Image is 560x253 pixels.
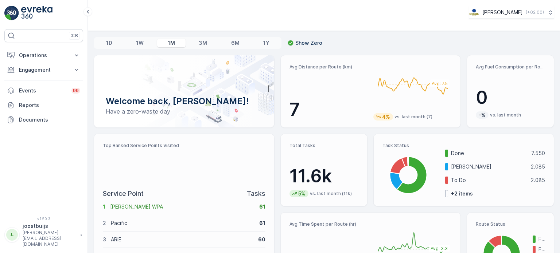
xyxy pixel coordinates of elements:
p: Welcome back, [PERSON_NAME]! [106,95,262,107]
p: 6M [231,39,240,47]
button: JJjoostbuijs[PERSON_NAME][EMAIL_ADDRESS][DOMAIN_NAME] [4,222,83,247]
p: vs. last month (11k) [310,191,352,197]
p: 1D [106,39,112,47]
p: 2.085 [531,163,545,170]
img: logo_light-DOdMpM7g.png [21,6,52,20]
button: Engagement [4,63,83,77]
p: Task Status [382,143,545,149]
p: 3 [103,236,106,243]
p: [PERSON_NAME][EMAIL_ADDRESS][DOMAIN_NAME] [23,230,77,247]
p: 1 [103,203,105,210]
p: 1Y [263,39,269,47]
p: Reports [19,102,80,109]
button: [PERSON_NAME](+02:00) [469,6,554,19]
p: ARIE [111,236,253,243]
p: 7 [289,99,368,120]
p: To Do [451,177,526,184]
p: Operations [19,52,69,59]
p: Route Status [476,221,545,227]
p: Finished [538,236,545,243]
p: [PERSON_NAME] WPA [110,203,254,210]
img: basis-logo_rgb2x.png [469,8,479,16]
a: Documents [4,112,83,127]
p: Documents [19,116,80,123]
p: 11.6k [289,165,359,187]
p: Pacific [111,220,254,227]
p: Tasks [247,189,265,199]
p: Engagement [19,66,69,74]
p: 5% [297,190,306,197]
p: 7.550 [531,150,545,157]
p: -% [478,111,486,119]
p: Avg Fuel Consumption per Route (lt) [476,64,545,70]
p: ( +02:00 ) [526,9,544,15]
p: 1M [168,39,175,47]
p: 99 [73,88,79,94]
p: 4% [381,113,391,120]
p: Show Zero [295,39,322,47]
p: 1W [136,39,144,47]
p: 0 [476,87,545,108]
p: Expired [538,246,545,253]
p: Total Tasks [289,143,359,149]
p: Service Point [103,189,144,199]
p: 60 [258,236,265,243]
img: logo [4,6,19,20]
p: Top Ranked Service Points Visited [103,143,265,149]
p: 61 [259,220,265,227]
p: vs. last month (7) [394,114,432,120]
p: [PERSON_NAME] [451,163,526,170]
p: Done [451,150,526,157]
p: vs. last month [490,112,521,118]
p: Events [19,87,67,94]
a: Reports [4,98,83,112]
p: 2.085 [531,177,545,184]
p: + 2 items [451,190,473,197]
p: joostbuijs [23,222,77,230]
span: v 1.50.3 [4,217,83,221]
p: 3M [199,39,207,47]
button: Operations [4,48,83,63]
p: 2 [103,220,106,227]
a: Events99 [4,83,83,98]
p: [PERSON_NAME] [482,9,523,16]
p: Avg Distance per Route (km) [289,64,368,70]
p: Avg Time Spent per Route (hr) [289,221,368,227]
p: ⌘B [71,33,78,39]
div: JJ [6,229,18,241]
p: 61 [259,203,265,210]
p: Have a zero-waste day [106,107,262,116]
